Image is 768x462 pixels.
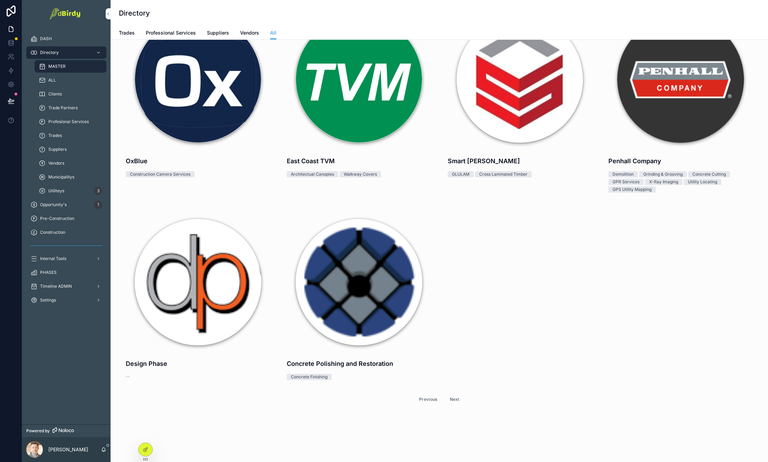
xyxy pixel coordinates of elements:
a: Construction [26,226,106,239]
img: 820f2980-d24b-4c94-bc6b-b7c441890da6-TVM.png [287,6,431,151]
a: Timeline ADMIN [26,280,106,293]
span: Settings [40,297,56,303]
a: Powered by [22,424,111,437]
span: Utiliteys [48,188,64,194]
div: Grinding & Grooving [643,171,683,177]
div: Concrete Finishing [291,374,328,380]
h1: Directory [119,8,150,18]
a: Pre-Construction [26,212,106,225]
img: ab31a66d-9ed9-44a3-80b7-1b5a98746a31-ca4dbb2fb8452b8e40c40b4d0228e65d.png [287,209,431,354]
div: Concrete Cutting [692,171,726,177]
a: Trades [119,27,135,40]
div: GPS Utility Mapping [613,186,652,193]
a: ALL [35,74,106,86]
a: Municipalitys [35,171,106,183]
a: East Coast TVMArchitectual CanopiesWalkway Covers [281,1,437,198]
span: Clients [48,91,62,97]
span: Construction [40,230,65,235]
img: App logo [49,8,84,19]
span: Municipalitys [48,174,74,180]
span: -- [126,374,130,379]
a: Utiliteys3 [35,185,106,197]
span: Directory [40,50,59,55]
a: Suppliers [207,27,229,40]
div: 3 [94,187,102,195]
span: All [270,29,276,36]
div: Construction Camera Services [130,171,190,177]
p: [PERSON_NAME] [48,446,88,453]
h4: Penhall Company [608,156,753,166]
a: Professional Services [146,27,196,40]
a: Internal Tools [26,252,106,265]
a: Directory [26,46,106,59]
span: Trade Partners [48,105,78,111]
button: Next [445,394,464,405]
img: bf3e450a-a1f0-4681-a36d-98e251ff33ec-unnamed.png [126,6,270,151]
span: Professional Services [146,29,196,36]
h4: Concrete Polishing and Restoration [287,359,431,368]
div: GLULAM [452,171,470,177]
div: Walkway Covers [344,171,377,177]
span: Timeline ADMIN [40,284,72,289]
div: GPR Services [613,179,639,185]
img: 03ba3a97-7147-406a-965a-9c3dd87c50ed-1200x600wa.png [608,6,753,151]
span: Vendors [48,160,64,166]
span: Opportunity's [40,202,67,207]
a: Opportunity's1 [26,198,106,211]
div: scrollable content [22,28,111,315]
span: Suppliers [207,29,229,36]
a: Concrete Polishing and RestorationConcrete Finishing [281,204,437,386]
a: Design Phase-- [120,204,276,386]
span: Internal Tools [40,256,66,261]
div: X-Ray Imaging [649,179,678,185]
a: Trade Partners [35,102,106,114]
h4: Smart [PERSON_NAME] [448,156,592,166]
span: Pre-Construction [40,216,74,221]
span: Trades [119,29,135,36]
a: Vendors [240,27,259,40]
span: Suppliers [48,147,67,152]
a: DASH [26,33,106,45]
a: Suppliers [35,143,106,156]
img: d520e6c4-5aad-482b-8f79-b6dc801b877d-logo-design-phase.png [126,209,270,354]
div: Architectual Canopies [291,171,334,177]
div: Utility Locating [688,179,717,185]
a: Clients [35,88,106,100]
a: All [270,27,276,40]
a: Profesional Services [35,115,106,128]
div: Demolition [613,171,634,177]
span: ALL [48,77,56,83]
span: Powered by [26,428,50,434]
a: MASTER [35,60,106,73]
a: OxBlueConstruction Camera Services [120,1,276,198]
div: 1 [94,201,102,209]
a: Penhall CompanyDemolitionGrinding & GroovingConcrete CuttingGPR ServicesX-Ray ImagingUtility Loca... [603,1,758,198]
button: Previous [414,394,442,405]
span: Profesional Services [48,119,89,124]
img: de7b6b60-d207-420e-9cee-dec666632a7a-images.png [448,6,592,151]
a: Settings [26,294,106,306]
h4: East Coast TVM [287,156,431,166]
span: PHASES [40,270,57,275]
h4: Design Phase [126,359,270,368]
h4: OxBlue [126,156,270,166]
div: Cross Laminated Timber [479,171,528,177]
span: DASH [40,36,52,41]
a: Vendors [35,157,106,169]
span: Trades [48,133,62,138]
a: Smart [PERSON_NAME]GLULAMCross Laminated Timber [442,1,598,198]
span: MASTER [48,64,66,69]
span: Vendors [240,29,259,36]
a: Trades [35,129,106,142]
a: PHASES [26,266,106,279]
